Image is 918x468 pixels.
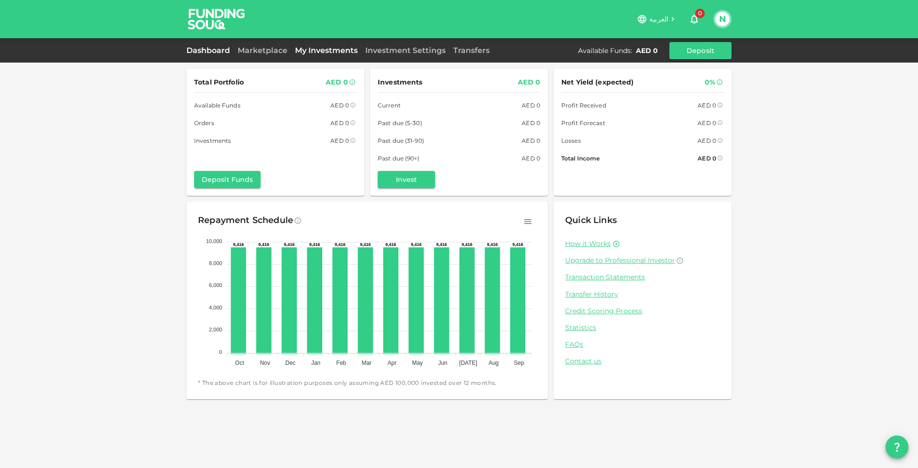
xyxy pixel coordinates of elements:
span: Net Yield (expected) [561,76,634,88]
div: AED 0 [522,153,540,163]
div: 0% [705,76,715,88]
span: Profit Forecast [561,118,605,128]
tspan: Apr [388,360,397,366]
span: Investments [378,76,422,88]
div: AED 0 [636,46,658,55]
tspan: Feb [336,360,346,366]
span: Investments [194,136,231,146]
div: AED 0 [330,136,349,146]
tspan: 6,000 [209,282,222,288]
tspan: Aug [489,360,499,366]
span: Losses [561,136,581,146]
a: Marketplace [234,46,291,55]
div: AED 0 [330,118,349,128]
div: AED 0 [698,100,716,110]
span: Past due (5-30) [378,118,422,128]
span: * The above chart is for illustration purposes only assuming AED 100,000 invested over 12 months. [198,378,536,388]
a: How it Works [565,239,611,248]
tspan: 10,000 [206,238,222,244]
button: question [885,436,908,458]
span: Current [378,100,401,110]
button: Invest [378,171,435,188]
div: AED 0 [698,118,716,128]
tspan: Sep [514,360,525,366]
a: FAQs [565,340,720,349]
a: Transfers [449,46,493,55]
tspan: 2,000 [209,327,222,332]
span: Profit Received [561,100,606,110]
div: Available Funds : [578,46,632,55]
tspan: 8,000 [209,260,222,266]
tspan: Oct [235,360,244,366]
tspan: 0 [219,349,222,355]
a: Contact us [565,357,720,366]
span: Total Income [561,153,600,163]
tspan: Nov [260,360,270,366]
div: AED 0 [522,136,540,146]
a: Upgrade to Professional Investor [565,256,720,265]
span: Past due (31-90) [378,136,424,146]
div: AED 0 [522,100,540,110]
a: Transaction Statements [565,273,720,282]
tspan: Mar [361,360,372,366]
div: AED 0 [326,76,348,88]
a: My Investments [291,46,361,55]
span: Total Portfolio [194,76,244,88]
div: AED 0 [698,153,716,163]
span: Orders [194,118,214,128]
tspan: 4,000 [209,305,222,310]
span: Upgrade to Professional Investor [565,256,675,265]
tspan: Dec [285,360,295,366]
div: AED 0 [518,76,540,88]
a: Investment Settings [361,46,449,55]
span: 0 [695,9,705,18]
div: AED 0 [698,136,716,146]
a: Transfer History [565,290,720,299]
a: Credit Scoring Process [565,307,720,316]
span: العربية [649,15,668,23]
div: AED 0 [330,100,349,110]
button: 0 [685,10,704,29]
a: Statistics [565,323,720,332]
span: Quick Links [565,215,617,225]
tspan: May [412,360,423,366]
button: Deposit Funds [194,171,261,188]
tspan: Jun [438,360,447,366]
tspan: Jan [311,360,320,366]
a: Dashboard [186,46,234,55]
button: N [715,12,730,26]
tspan: [DATE] [459,360,477,366]
span: Available Funds [194,100,240,110]
button: Deposit [669,42,732,59]
div: AED 0 [522,118,540,128]
span: Past due (90+) [378,153,420,163]
div: Repayment Schedule [198,213,293,228]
